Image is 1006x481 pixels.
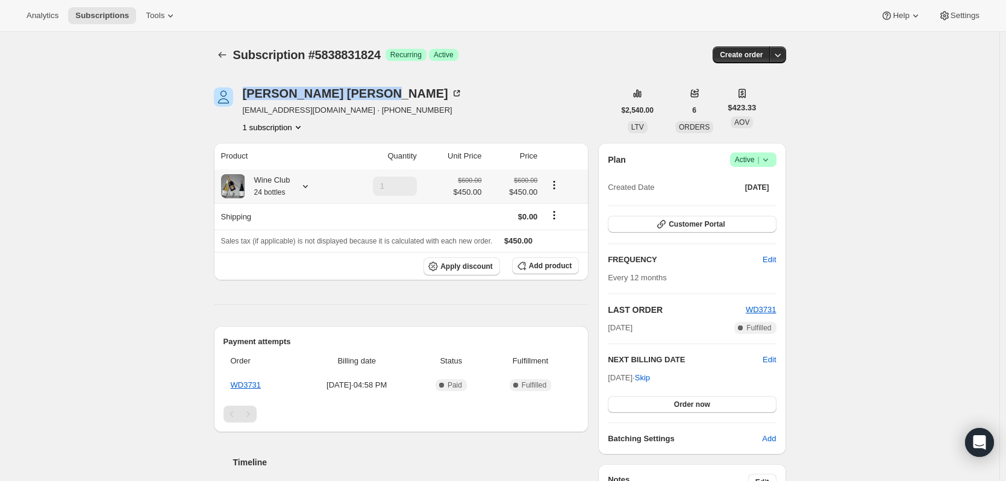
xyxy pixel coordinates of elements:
small: 24 bottles [254,188,286,196]
h2: Plan [608,154,626,166]
span: [DATE] [608,322,633,334]
span: Fulfilled [522,380,546,390]
div: [PERSON_NAME] [PERSON_NAME] [243,87,463,99]
th: Unit Price [420,143,486,169]
button: Apply discount [423,257,500,275]
span: $0.00 [518,212,538,221]
span: $450.00 [453,186,481,198]
span: Skip [635,372,650,384]
button: Create order [713,46,770,63]
button: Order now [608,396,776,413]
span: Order now [674,400,710,409]
button: $2,540.00 [614,102,661,119]
span: Active [735,154,772,166]
span: ORDERS [679,123,710,131]
span: AOV [734,118,749,127]
span: $450.00 [504,236,533,245]
button: 6 [685,102,704,119]
th: Shipping [214,203,340,230]
span: Recurring [390,50,422,60]
span: LTV [631,123,644,131]
span: Status [420,355,482,367]
button: Edit [755,250,783,269]
img: product img [221,174,245,198]
span: Add product [529,261,572,271]
button: Product actions [243,121,304,133]
span: Duncan Coulson [214,87,233,107]
h6: Batching Settings [608,433,762,445]
span: Edit [763,254,776,266]
button: Shipping actions [545,209,564,222]
a: WD3731 [746,305,776,314]
span: Sales tax (if applicable) is not displayed because it is calculated with each new order. [221,237,493,245]
span: Paid [448,380,462,390]
span: [DATE] · 04:58 PM [300,379,413,391]
span: Created Date [608,181,654,193]
span: Tools [146,11,164,20]
button: Help [873,7,928,24]
span: Every 12 months [608,273,667,282]
h2: FREQUENCY [608,254,763,266]
span: [EMAIL_ADDRESS][DOMAIN_NAME] · [PHONE_NUMBER] [243,104,463,116]
button: Product actions [545,178,564,192]
button: Analytics [19,7,66,24]
button: Subscriptions [214,46,231,63]
small: $600.00 [514,177,537,184]
h2: Payment attempts [223,336,580,348]
span: $423.33 [728,102,756,114]
th: Price [485,143,541,169]
a: WD3731 [231,380,261,389]
span: Settings [951,11,979,20]
span: $450.00 [489,186,537,198]
button: Settings [931,7,987,24]
div: Open Intercom Messenger [965,428,994,457]
span: Fulfillment [489,355,572,367]
span: Help [893,11,909,20]
div: Wine Club [245,174,290,198]
h2: LAST ORDER [608,304,746,316]
button: Subscriptions [68,7,136,24]
h2: NEXT BILLING DATE [608,354,763,366]
button: Add product [512,257,579,274]
span: [DATE] [745,183,769,192]
th: Quantity [340,143,420,169]
th: Product [214,143,340,169]
span: Fulfilled [746,323,771,333]
span: $2,540.00 [622,105,654,115]
span: Subscription #5838831824 [233,48,381,61]
button: Edit [763,354,776,366]
h2: Timeline [233,456,589,468]
nav: Pagination [223,406,580,423]
span: | [757,155,759,165]
button: WD3731 [746,304,776,316]
span: Billing date [300,355,413,367]
small: $600.00 [458,177,481,184]
span: Customer Portal [669,219,725,229]
button: Add [755,429,783,448]
th: Order [223,348,297,374]
button: [DATE] [738,179,776,196]
button: Skip [628,368,657,388]
span: Apply discount [440,262,493,271]
span: Subscriptions [75,11,129,20]
span: [DATE] · [608,373,650,382]
span: Create order [720,50,763,60]
span: Add [762,433,776,445]
button: Tools [139,7,184,24]
span: Active [434,50,454,60]
span: 6 [692,105,696,115]
button: Customer Portal [608,216,776,233]
span: Analytics [27,11,58,20]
